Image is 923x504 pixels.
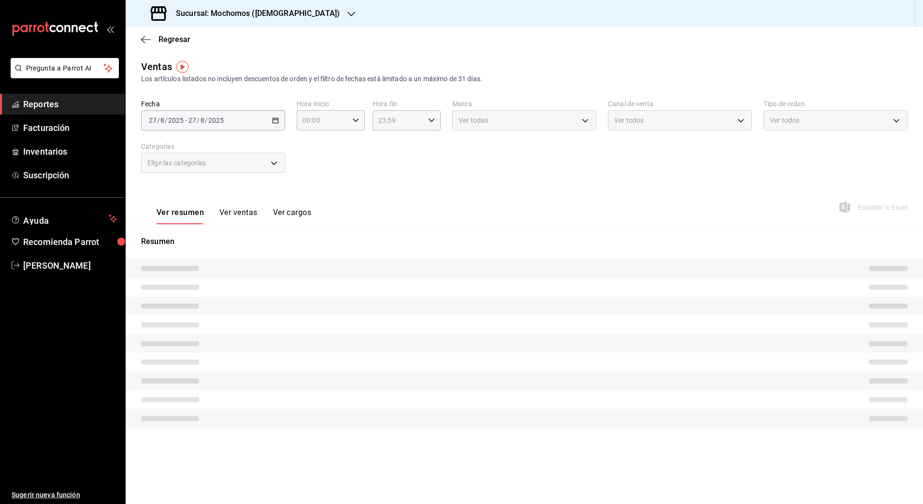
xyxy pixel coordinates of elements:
img: Tooltip marker [176,61,188,73]
input: ---- [168,116,184,124]
button: Ver resumen [157,208,204,224]
input: ---- [208,116,224,124]
div: navigation tabs [157,208,311,224]
button: Pregunta a Parrot AI [11,58,119,78]
input: -- [200,116,205,124]
input: -- [160,116,165,124]
label: Tipo de orden [764,101,908,107]
label: Hora fin [373,101,441,107]
button: Regresar [141,35,190,44]
span: Reportes [23,98,117,111]
span: Ver todos [770,115,799,125]
input: -- [148,116,157,124]
label: Fecha [141,101,285,107]
span: Recomienda Parrot [23,235,117,248]
span: Ver todas [459,115,488,125]
button: Ver cargos [273,208,312,224]
a: Pregunta a Parrot AI [7,70,119,80]
label: Categorías [141,143,285,150]
span: / [165,116,168,124]
span: - [185,116,187,124]
div: Los artículos listados no incluyen descuentos de orden y el filtro de fechas está limitado a un m... [141,74,908,84]
span: Ver todos [614,115,644,125]
div: Ventas [141,59,172,74]
p: Resumen [141,236,908,247]
span: / [157,116,160,124]
span: Sugerir nueva función [12,490,117,500]
span: [PERSON_NAME] [23,259,117,272]
label: Marca [452,101,596,107]
label: Hora inicio [297,101,365,107]
input: -- [188,116,197,124]
span: / [197,116,200,124]
span: Ayuda [23,213,105,225]
span: Regresar [159,35,190,44]
h3: Sucursal: Mochomos ([DEMOGRAPHIC_DATA]) [168,8,340,19]
span: Pregunta a Parrot AI [26,63,104,73]
span: Inventarios [23,145,117,158]
button: Ver ventas [219,208,258,224]
span: Facturación [23,121,117,134]
span: Elige las categorías [147,158,206,168]
label: Canal de venta [608,101,752,107]
span: Suscripción [23,169,117,182]
button: open_drawer_menu [106,25,114,33]
span: / [205,116,208,124]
